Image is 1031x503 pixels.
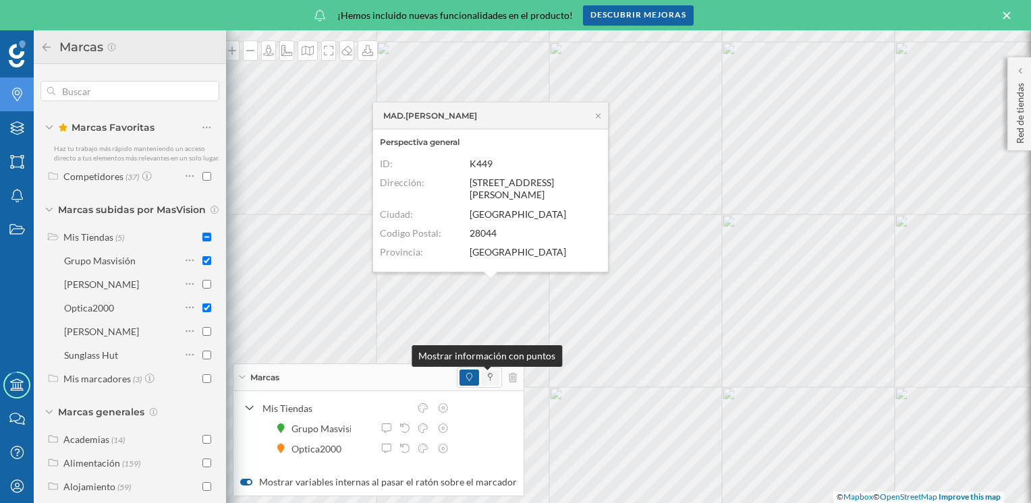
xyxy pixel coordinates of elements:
span: (14) [111,434,125,445]
span: [GEOGRAPHIC_DATA] [470,208,566,219]
a: Improve this map [939,492,1001,502]
span: Ciudad: [380,208,413,219]
div: Mostrar información con puntos [412,345,562,367]
img: Geoblink Logo [9,40,26,67]
span: [STREET_ADDRESS][PERSON_NAME] [470,177,554,200]
span: Marcas subidas por MasVision [58,203,206,216]
a: Mapbox [843,492,873,502]
span: Dirección: [380,177,424,188]
label: Mostrar variables internas al pasar el ratón sobre el marcador [240,475,517,489]
span: ID: [380,158,393,169]
a: OpenStreetMap [880,492,937,502]
span: Codigo Postal: [380,227,441,239]
span: (159) [122,457,140,469]
span: Soporte [27,9,75,22]
h2: Marcas [53,36,107,58]
h6: Perspectiva general [380,136,601,148]
span: K449 [470,158,493,169]
div: Academias [63,434,109,445]
div: Alimentación [63,457,120,469]
span: 28044 [470,227,497,239]
div: Grupo Masvisión [64,255,136,266]
div: [PERSON_NAME] [64,278,139,290]
div: Optica2000 [64,302,114,314]
span: (37) [126,171,139,182]
div: Sunglass Hut [64,349,118,361]
span: Provincia: [380,246,423,258]
span: Marcas generales [58,405,144,419]
div: Mis marcadores [63,373,131,384]
div: Mis Tiendas [262,401,410,415]
div: Competidores [63,171,123,182]
div: Optica2000 [291,442,348,456]
p: Red de tiendas [1013,78,1027,144]
span: ¡Hemos incluido nuevas funcionalidades en el producto! [337,9,573,22]
span: (3) [133,373,142,384]
span: Marcas Favoritas [58,121,155,134]
span: Haz tu trabajo más rápido manteniendo un acceso directo a tus elementos más relevantes en un solo... [54,144,219,162]
div: © © [833,492,1004,503]
div: [PERSON_NAME] [64,326,139,337]
span: (59) [117,481,131,492]
span: MAD.[PERSON_NAME] [383,109,477,121]
span: [GEOGRAPHIC_DATA] [470,246,566,258]
div: Mis Tiendas [63,231,113,243]
div: Grupo Masvisión [291,421,370,436]
span: Marcas [250,372,279,384]
span: (5) [115,231,124,243]
div: Alojamiento [63,481,115,492]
